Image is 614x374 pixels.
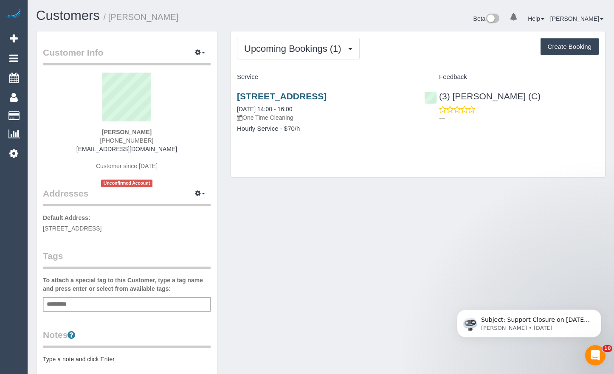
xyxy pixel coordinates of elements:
[43,355,211,363] pre: Type a note and click Enter
[424,91,541,101] a: (3) [PERSON_NAME] (C)
[36,8,100,23] a: Customers
[100,137,153,144] span: [PHONE_NUMBER]
[485,14,499,25] img: New interface
[244,43,346,54] span: Upcoming Bookings (1)
[550,15,603,22] a: [PERSON_NAME]
[424,73,599,81] h4: Feedback
[528,15,544,22] a: Help
[541,38,599,56] button: Create Booking
[104,12,179,22] small: / [PERSON_NAME]
[439,114,599,122] p: ---
[585,345,606,366] iframe: Intercom live chat
[237,106,292,112] a: [DATE] 14:00 - 16:00
[473,15,500,22] a: Beta
[444,292,614,351] iframe: Intercom notifications message
[43,329,211,348] legend: Notes
[43,250,211,269] legend: Tags
[5,8,22,20] img: Automaid Logo
[237,113,411,122] p: One Time Cleaning
[237,73,411,81] h4: Service
[76,146,177,152] a: [EMAIL_ADDRESS][DOMAIN_NAME]
[43,214,90,222] label: Default Address:
[43,276,211,293] label: To attach a special tag to this Customer, type a tag name and press enter or select from availabl...
[43,225,101,232] span: [STREET_ADDRESS]
[237,38,360,59] button: Upcoming Bookings (1)
[237,91,327,101] a: [STREET_ADDRESS]
[102,129,152,135] strong: [PERSON_NAME]
[43,46,211,65] legend: Customer Info
[96,163,158,169] span: Customer since [DATE]
[237,125,411,132] h4: Hourly Service - $70/h
[603,345,612,352] span: 10
[101,180,153,187] span: Unconfirmed Account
